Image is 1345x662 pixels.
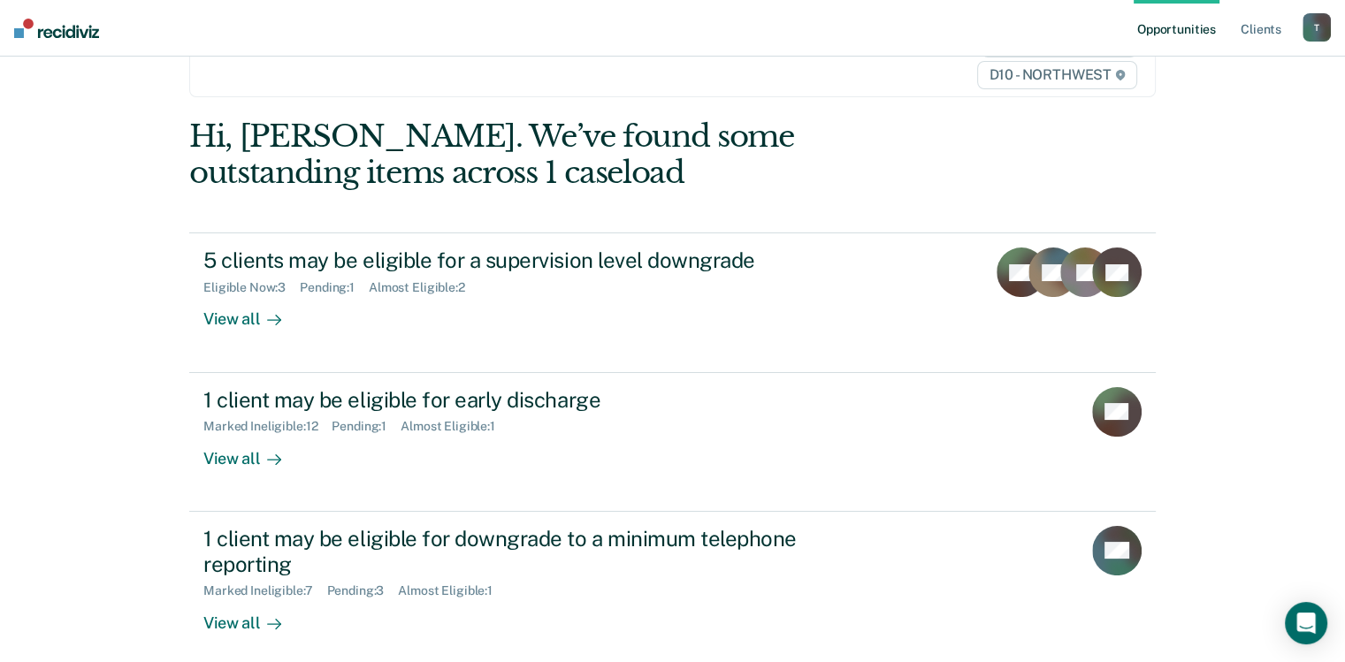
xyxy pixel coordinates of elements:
div: Pending : 3 [327,583,399,598]
div: Marked Ineligible : 7 [203,583,326,598]
div: View all [203,295,302,330]
div: View all [203,434,302,468]
div: 1 client may be eligible for early discharge [203,387,824,413]
div: Pending : 1 [332,419,401,434]
div: Almost Eligible : 1 [398,583,507,598]
div: Almost Eligible : 1 [401,419,509,434]
div: Almost Eligible : 2 [369,280,479,295]
div: Hi, [PERSON_NAME]. We’ve found some outstanding items across 1 caseload [189,118,962,191]
img: Recidiviz [14,19,99,38]
div: 5 clients may be eligible for a supervision level downgrade [203,247,824,273]
button: T [1303,13,1331,42]
div: Open Intercom Messenger [1285,602,1327,644]
div: View all [203,598,302,633]
div: Eligible Now : 3 [203,280,300,295]
a: 5 clients may be eligible for a supervision level downgradeEligible Now:3Pending:1Almost Eligible... [189,232,1156,372]
div: 1 client may be eligible for downgrade to a minimum telephone reporting [203,526,824,577]
a: 1 client may be eligible for early dischargeMarked Ineligible:12Pending:1Almost Eligible:1View all [189,373,1156,512]
div: Marked Ineligible : 12 [203,419,332,434]
span: D10 - NORTHWEST [977,61,1136,89]
div: Pending : 1 [300,280,369,295]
